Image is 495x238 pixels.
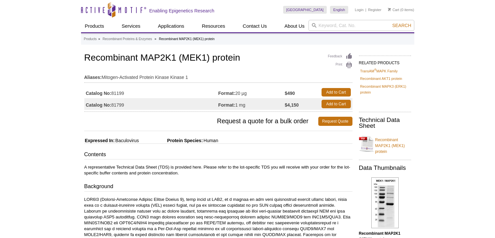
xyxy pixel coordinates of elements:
li: » [155,37,157,41]
span: Request a quote for a bulk order [84,117,318,126]
a: Products [81,20,108,32]
a: Recombinant Proteins & Enzymes [103,36,152,42]
span: Protein Species: [140,138,203,143]
a: Services [118,20,144,32]
a: TransAM®MAPK Family [360,68,398,74]
td: 81799 [84,98,218,110]
a: English [330,6,348,14]
td: 81199 [84,86,218,98]
h2: Enabling Epigenetics Research [149,8,214,14]
li: Recombinant MAP2K1 (MEK1) protein [159,37,214,41]
a: [GEOGRAPHIC_DATA] [283,6,327,14]
span: Human [203,138,218,143]
li: | [365,6,366,14]
input: Keyword, Cat. No. [309,20,414,31]
li: » [98,37,100,41]
a: Recombinant AKT1 protein [360,76,402,82]
a: Add to Cart [322,100,351,108]
button: Search [390,22,413,28]
a: Register [368,7,381,12]
p: A representative Technical Data Sheet (TDS) is provided here. Please refer to the lot-specific TD... [84,164,352,176]
a: Cart [388,7,399,12]
a: Recombinant MAPK3 (ERK1) protein [360,83,410,95]
h3: Contents [84,151,352,160]
a: Add to Cart [322,88,351,97]
a: Contact Us [239,20,271,32]
span: Expressed In: [84,138,115,143]
td: 20 µg [218,86,285,98]
a: About Us [281,20,309,32]
li: (0 items) [388,6,414,14]
strong: Aliases: [84,74,102,80]
a: Recombinant MAP2K1 (MEK1) protein [359,133,411,155]
img: Recombinant MAP2K1 (MEK1) protein [371,177,399,228]
td: 1 mg [218,98,285,110]
a: Applications [154,20,188,32]
h2: Technical Data Sheet [359,117,411,129]
span: Search [392,23,411,28]
strong: $490 [285,90,295,96]
a: Print [328,62,352,69]
strong: Format: [218,90,235,96]
a: Request Quote [318,117,352,126]
a: Feedback [328,53,352,60]
a: Products [84,36,97,42]
h3: Background [84,183,352,192]
h2: RELATED PRODUCTS [359,55,411,67]
td: Mitogen-Activated Protein Kinase Kinase 1 [84,70,352,81]
sup: ® [374,68,377,71]
strong: $4,150 [285,102,299,108]
a: Resources [198,20,229,32]
strong: Format: [218,102,235,108]
strong: Catalog No: [86,102,112,108]
img: Your Cart [388,8,391,11]
strong: Catalog No: [86,90,112,96]
span: Baculovirus [115,138,139,143]
h1: Recombinant MAP2K1 (MEK1) protein [84,53,352,64]
h2: Data Thumbnails [359,165,411,171]
a: Login [355,7,364,12]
